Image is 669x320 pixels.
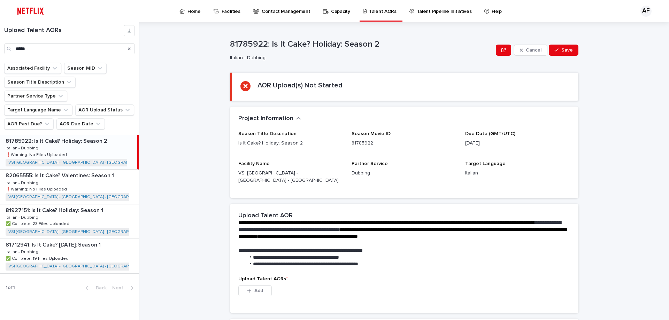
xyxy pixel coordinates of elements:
[238,115,293,123] h2: Project Information
[561,48,573,53] span: Save
[352,161,388,166] span: Partner Service
[8,229,149,234] a: VSI [GEOGRAPHIC_DATA] - [GEOGRAPHIC_DATA] - [GEOGRAPHIC_DATA]
[8,264,149,269] a: VSI [GEOGRAPHIC_DATA] - [GEOGRAPHIC_DATA] - [GEOGRAPHIC_DATA]
[465,131,515,136] span: Due Date (GMT/UTC)
[8,160,149,165] a: VSI [GEOGRAPHIC_DATA] - [GEOGRAPHIC_DATA] - [GEOGRAPHIC_DATA]
[4,43,135,54] input: Search
[549,45,578,56] button: Save
[112,286,128,290] span: Next
[465,161,506,166] span: Target Language
[230,39,493,49] p: 81785922: Is It Cake? Holiday: Season 2
[465,140,570,147] p: [DATE]
[238,131,297,136] span: Season Title Description
[352,170,456,177] p: Dubbing
[6,171,115,179] p: 82065555: Is It Cake? Valentines: Season 1
[257,81,343,89] h2: AOR Upload(s) Not Started
[238,276,288,281] span: Upload Talent AORs
[6,186,68,192] p: ❗️Warning: No Files Uploaded
[526,48,541,53] span: Cancel
[238,170,343,184] p: VSI [GEOGRAPHIC_DATA] - [GEOGRAPHIC_DATA] - [GEOGRAPHIC_DATA]
[6,248,40,255] p: Italian - Dubbing
[4,104,72,116] button: Target Language Name
[230,55,490,61] p: Italian - Dubbing
[238,115,301,123] button: Project Information
[92,286,107,290] span: Back
[4,63,61,74] button: Associated Facility
[75,104,134,116] button: AOR Upload Status
[4,27,124,34] h1: Upload Talent AORs
[238,140,343,147] p: Is It Cake? Holiday: Season 2
[514,45,547,56] button: Cancel
[6,206,105,214] p: 81927151: Is It Cake? Holiday: Season 1
[6,214,40,220] p: Italian - Dubbing
[6,136,109,145] p: 81785922: Is It Cake? Holiday: Season 2
[6,179,40,186] p: Italian - Dubbing
[238,285,272,296] button: Add
[465,170,570,177] p: Italian
[109,285,139,291] button: Next
[14,4,47,18] img: ifQbXi3ZQGMSEF7WDB7W
[254,288,263,293] span: Add
[640,6,652,17] div: AF
[4,118,54,130] button: AOR Past Due?
[6,240,102,248] p: 81712941: Is It Cake? [DATE]: Season 1
[4,91,67,102] button: Partner Service Type
[352,140,456,147] p: 81785922
[4,77,76,88] button: Season Title Description
[6,220,71,226] p: ✅ Complete: 23 Files Uploaded
[80,285,109,291] button: Back
[6,255,70,261] p: ✅ Complete: 19 Files Uploaded
[238,161,270,166] span: Facility Name
[6,145,40,151] p: Italian - Dubbing
[64,63,107,74] button: Season MID
[6,151,68,157] p: ❗️Warning: No Files Uploaded
[56,118,105,130] button: AOR Due Date
[352,131,391,136] span: Season Movie ID
[8,195,149,200] a: VSI [GEOGRAPHIC_DATA] - [GEOGRAPHIC_DATA] - [GEOGRAPHIC_DATA]
[238,212,293,220] h2: Upload Talent AOR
